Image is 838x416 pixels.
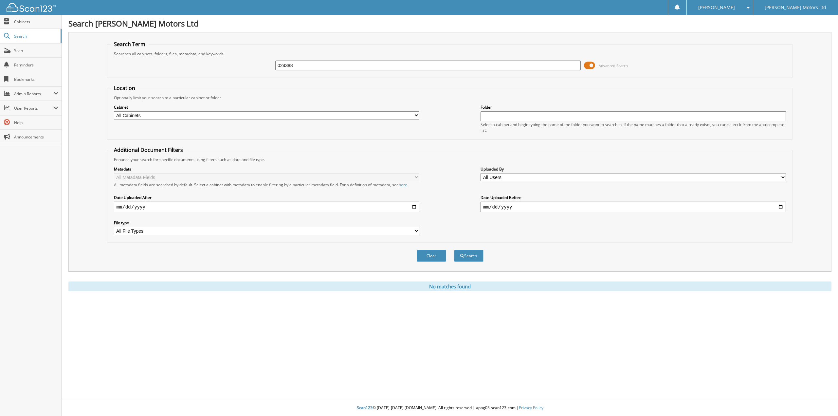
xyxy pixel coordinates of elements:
legend: Additional Document Filters [111,146,186,154]
div: Optionally limit your search to a particular cabinet or folder [111,95,790,100]
span: Admin Reports [14,91,54,97]
legend: Search Term [111,41,149,48]
div: Select a cabinet and begin typing the name of the folder you want to search in. If the name match... [481,122,786,133]
span: Scan123 [357,405,373,410]
div: Enhance your search for specific documents using filters such as date and file type. [111,157,790,162]
button: Clear [417,250,446,262]
label: File type [114,220,419,226]
label: Cabinet [114,104,419,110]
img: scan123-logo-white.svg [7,3,56,12]
span: Bookmarks [14,77,58,82]
span: Reminders [14,62,58,68]
h1: Search [PERSON_NAME] Motors Ltd [68,18,831,29]
span: Advanced Search [599,63,628,68]
a: Privacy Policy [519,405,543,410]
span: [PERSON_NAME] Motors Ltd [765,6,826,9]
legend: Location [111,84,138,92]
input: end [481,202,786,212]
span: [PERSON_NAME] [698,6,735,9]
span: Announcements [14,134,58,140]
label: Uploaded By [481,166,786,172]
label: Metadata [114,166,419,172]
label: Date Uploaded Before [481,195,786,200]
span: Cabinets [14,19,58,25]
a: here [399,182,407,188]
div: © [DATE]-[DATE] [DOMAIN_NAME]. All rights reserved | appg03-scan123-com | [62,400,838,416]
span: Scan [14,48,58,53]
span: Help [14,120,58,125]
div: Searches all cabinets, folders, files, metadata, and keywords [111,51,790,57]
div: All metadata fields are searched by default. Select a cabinet with metadata to enable filtering b... [114,182,419,188]
button: Search [454,250,483,262]
label: Date Uploaded After [114,195,419,200]
span: User Reports [14,105,54,111]
div: No matches found [68,281,831,291]
span: Search [14,33,57,39]
label: Folder [481,104,786,110]
input: start [114,202,419,212]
